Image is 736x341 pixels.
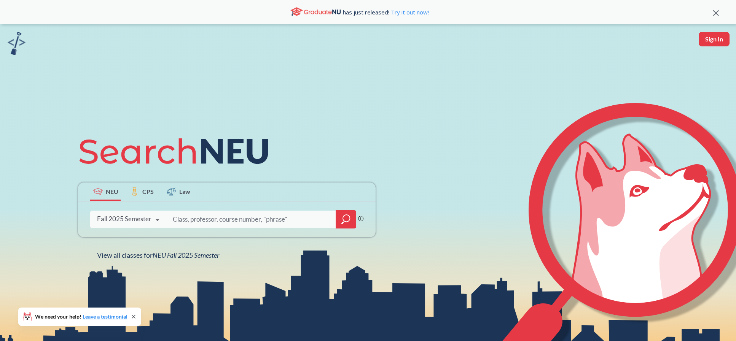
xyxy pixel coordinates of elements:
a: sandbox logo [8,32,25,57]
span: View all classes for [97,251,219,259]
span: NEU Fall 2025 Semester [153,251,219,259]
span: has just released! [343,8,429,16]
span: NEU [106,187,118,196]
button: Sign In [699,32,730,46]
div: Fall 2025 Semester [97,215,151,223]
span: CPS [142,187,154,196]
div: magnifying glass [336,210,356,228]
input: Class, professor, course number, "phrase" [172,211,330,227]
a: Try it out now! [389,8,429,16]
span: Law [179,187,190,196]
span: We need your help! [35,314,127,319]
svg: magnifying glass [341,214,350,225]
img: sandbox logo [8,32,25,55]
a: Leave a testimonial [83,313,127,320]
